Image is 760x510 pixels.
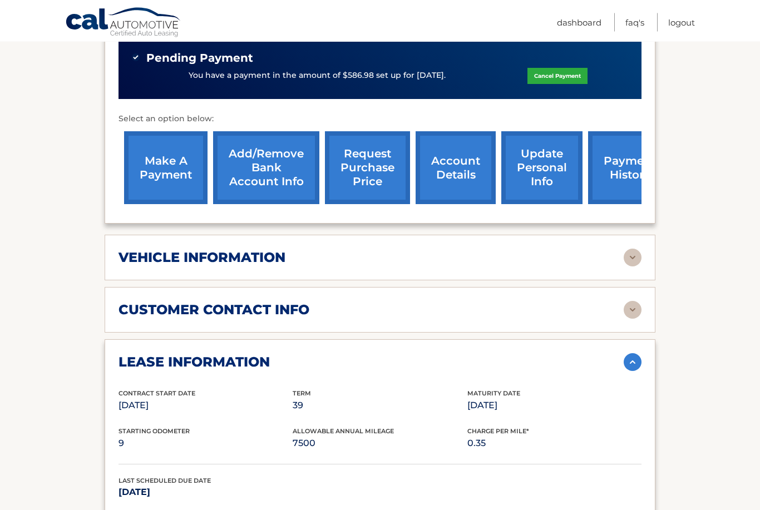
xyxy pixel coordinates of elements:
p: You have a payment in the amount of $586.98 set up for [DATE]. [189,70,446,82]
p: 9 [119,436,293,452]
p: Select an option below: [119,113,641,126]
img: check-green.svg [132,54,140,62]
span: Charge Per Mile* [467,428,529,435]
span: Allowable Annual Mileage [293,428,394,435]
a: make a payment [124,132,208,205]
a: Cancel Payment [527,68,588,85]
img: accordion-active.svg [624,354,641,372]
img: accordion-rest.svg [624,301,641,319]
a: payment history [588,132,672,205]
p: [DATE] [467,398,641,414]
a: Add/Remove bank account info [213,132,319,205]
span: Contract Start Date [119,390,195,398]
p: 7500 [293,436,467,452]
p: [DATE] [119,398,293,414]
span: Last Scheduled Due Date [119,477,211,485]
a: FAQ's [625,13,644,32]
a: request purchase price [325,132,410,205]
a: update personal info [501,132,583,205]
span: Starting Odometer [119,428,190,435]
img: accordion-rest.svg [624,249,641,267]
p: [DATE] [119,485,293,501]
h2: lease information [119,354,270,371]
a: Dashboard [557,13,601,32]
a: Cal Automotive [65,7,182,39]
a: account details [416,132,496,205]
span: Term [293,390,311,398]
p: 39 [293,398,467,414]
span: Pending Payment [146,52,253,66]
span: Maturity Date [467,390,520,398]
p: 0.35 [467,436,641,452]
h2: customer contact info [119,302,309,319]
a: Logout [668,13,695,32]
h2: vehicle information [119,250,285,266]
